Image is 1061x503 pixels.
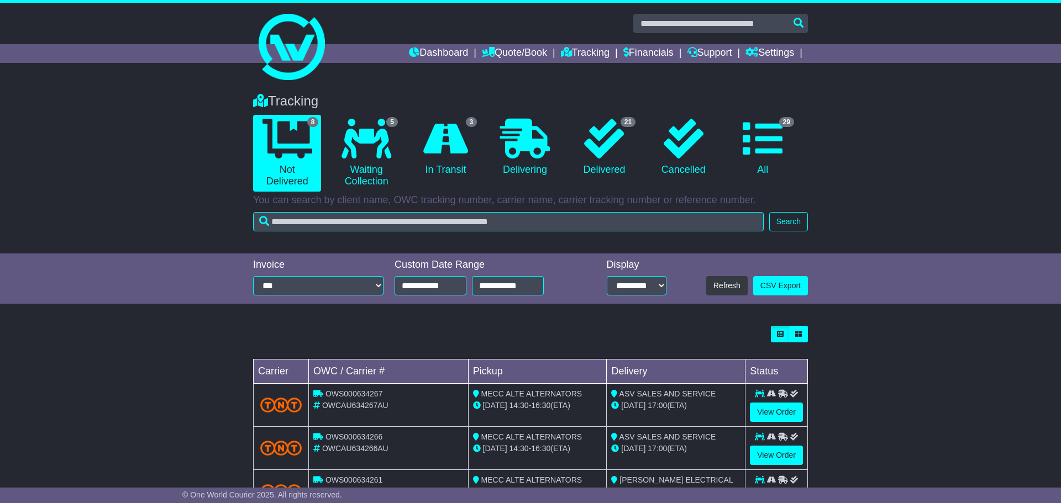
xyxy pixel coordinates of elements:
a: 3 In Transit [412,115,480,180]
span: MECC ALTE ALTERNATORS [481,389,582,398]
a: CSV Export [753,276,808,295]
div: - (ETA) [473,486,602,497]
span: 14:30 [510,401,529,410]
span: [PERSON_NAME] ELECTRICAL INDUSTRIES [611,475,733,496]
button: Search [769,212,808,231]
span: OWCAU634267AU [322,401,388,410]
button: Refresh [706,276,748,295]
span: ASV SALES AND SERVICE [619,432,716,441]
span: [DATE] [621,444,645,453]
div: (ETA) [611,443,740,454]
img: TNT_Domestic.png [260,398,302,412]
a: Cancelled [649,115,717,180]
a: View Order [750,403,803,422]
span: 29 [779,117,794,127]
td: Delivery [607,359,745,384]
span: ASV SALES AND SERVICE [619,389,716,398]
span: 21 [621,117,635,127]
a: Tracking [561,44,610,63]
td: Pickup [468,359,607,384]
img: TNT_Domestic.png [260,484,302,499]
span: OWS000634266 [325,432,383,441]
a: 8 Not Delivered [253,115,321,192]
a: 29 All [729,115,797,180]
span: 8 [307,117,319,127]
td: Status [745,359,808,384]
span: OWS000634261 [325,475,383,484]
span: [DATE] [483,401,507,410]
span: 17:00 [648,444,667,453]
a: Dashboard [409,44,468,63]
span: [DATE] [483,444,507,453]
span: 3 [466,117,477,127]
a: Settings [745,44,794,63]
td: OWC / Carrier # [309,359,469,384]
td: Carrier [254,359,309,384]
div: Invoice [253,259,384,271]
a: Financials [623,44,674,63]
span: OWS000634267 [325,389,383,398]
img: TNT_Domestic.png [260,441,302,456]
div: (ETA) [611,400,740,411]
a: 5 Waiting Collection [332,115,400,192]
a: 21 Delivered [570,115,638,180]
span: 16:30 [531,444,550,453]
div: Tracking [248,93,813,109]
div: - (ETA) [473,443,602,454]
span: MECC ALTE ALTERNATORS [481,432,582,441]
span: 14:30 [510,444,529,453]
div: Display [607,259,666,271]
span: © One World Courier 2025. All rights reserved. [182,490,342,499]
a: Delivering [491,115,559,180]
p: You can search by client name, OWC tracking number, carrier name, carrier tracking number or refe... [253,194,808,207]
span: OWCAU634266AU [322,444,388,453]
span: MECC ALTE ALTERNATORS [481,475,582,484]
span: 5 [386,117,398,127]
a: View Order [750,446,803,465]
span: 17:00 [648,401,667,410]
div: - (ETA) [473,400,602,411]
a: Quote/Book [482,44,547,63]
span: 16:30 [531,401,550,410]
a: Support [687,44,732,63]
span: [DATE] [621,401,645,410]
div: Custom Date Range [395,259,572,271]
